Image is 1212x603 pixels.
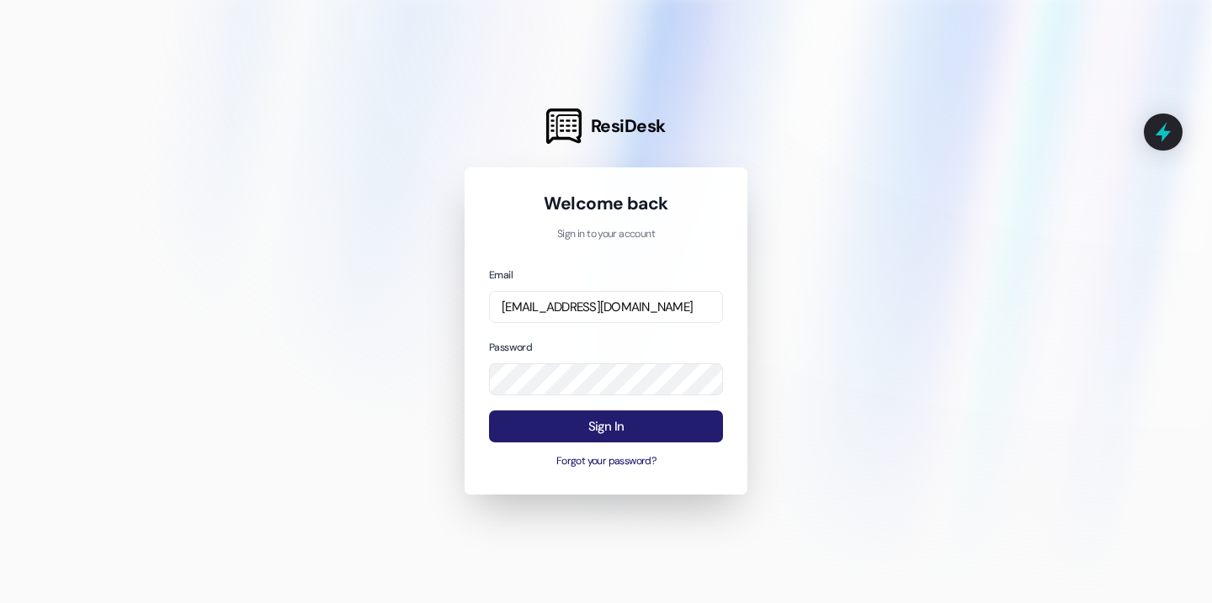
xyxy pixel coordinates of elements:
[489,410,723,443] button: Sign In
[489,291,723,324] input: name@example.com
[489,341,532,354] label: Password
[546,108,582,144] img: ResiDesk Logo
[489,227,723,242] p: Sign in to your account
[489,454,723,469] button: Forgot your password?
[489,192,723,215] h1: Welcome back
[489,268,513,282] label: Email
[591,114,666,138] span: ResiDesk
